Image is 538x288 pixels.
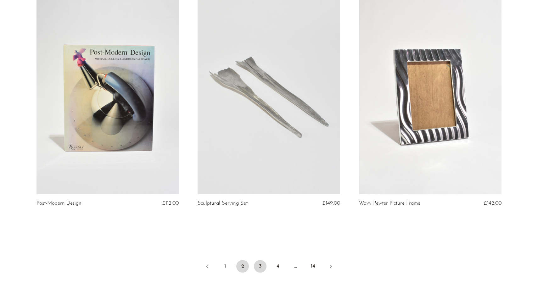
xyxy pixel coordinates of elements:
span: £149.00 [322,201,340,206]
a: 3 [254,260,266,273]
span: £112.00 [162,201,179,206]
a: Previous [201,260,214,274]
a: Wavy Pewter Picture Frame [359,201,420,206]
span: 2 [236,260,249,273]
a: 1 [219,260,231,273]
a: 14 [307,260,319,273]
span: £142.00 [484,201,502,206]
a: 4 [272,260,284,273]
span: … [289,260,302,273]
a: Next [324,260,337,274]
a: Sculptural Serving Set [198,201,248,206]
a: Post-Modern Design [36,201,81,206]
